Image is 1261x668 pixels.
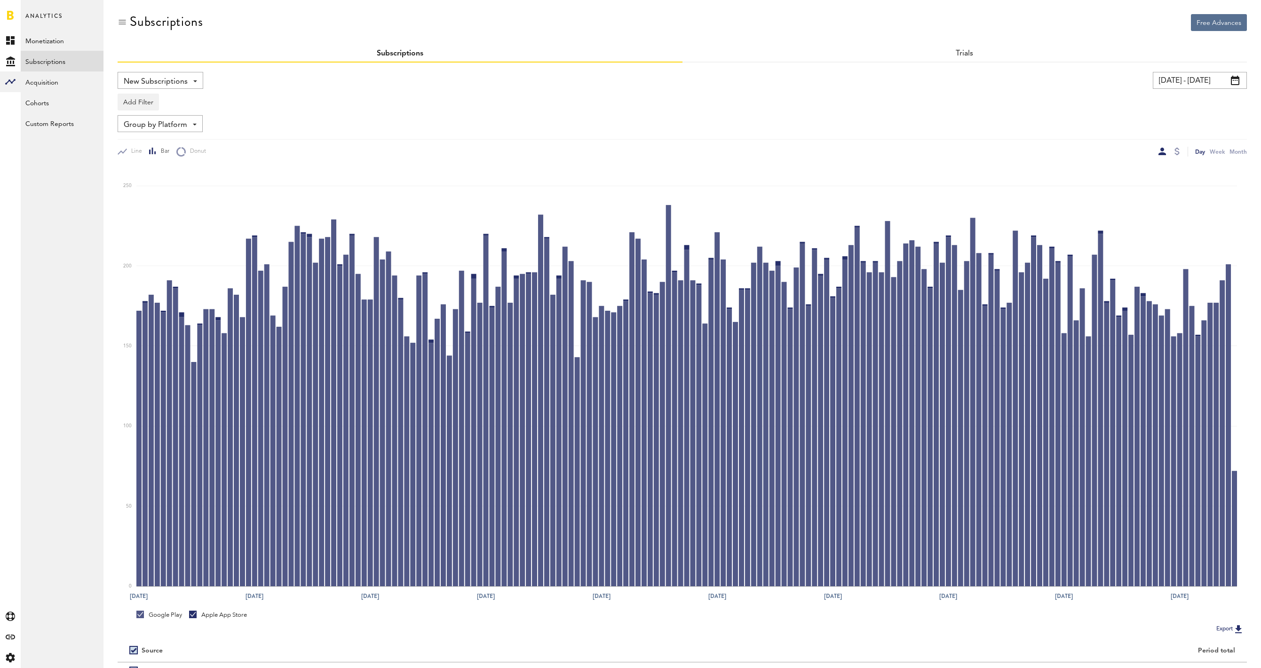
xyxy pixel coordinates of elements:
a: Cohorts [21,92,103,113]
button: Free Advances [1191,14,1247,31]
text: [DATE] [477,592,495,600]
a: Subscriptions [21,51,103,71]
text: 200 [123,264,132,268]
div: Subscriptions [130,14,203,29]
span: Donut [186,148,206,156]
button: Export [1213,623,1247,635]
span: Bar [157,148,169,156]
text: 50 [126,504,132,509]
text: 100 [123,424,132,429]
text: [DATE] [824,592,842,600]
a: Trials [956,50,973,57]
a: Subscriptions [377,50,423,57]
text: [DATE] [246,592,263,600]
text: 0 [129,584,132,589]
img: Export [1233,623,1244,635]
div: Source [142,647,163,655]
text: [DATE] [708,592,726,600]
div: Day [1195,147,1205,157]
text: [DATE] [593,592,611,600]
div: Google Play [136,611,182,619]
text: [DATE] [1171,592,1189,600]
a: Acquisition [21,71,103,92]
span: Analytics [25,10,63,30]
text: 150 [123,344,132,348]
div: Month [1229,147,1247,157]
a: Custom Reports [21,113,103,134]
text: 250 [123,184,132,189]
div: Period total [694,647,1236,655]
a: Monetization [21,30,103,51]
iframe: Opens a widget where you can find more information [1188,640,1252,663]
span: Group by Platform [124,117,187,133]
text: [DATE] [361,592,379,600]
span: New Subscriptions [124,74,188,90]
text: [DATE] [1055,592,1073,600]
div: Week [1210,147,1225,157]
div: Apple App Store [189,611,247,619]
span: Line [127,148,142,156]
text: [DATE] [939,592,957,600]
button: Add Filter [118,94,159,110]
text: [DATE] [130,592,148,600]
